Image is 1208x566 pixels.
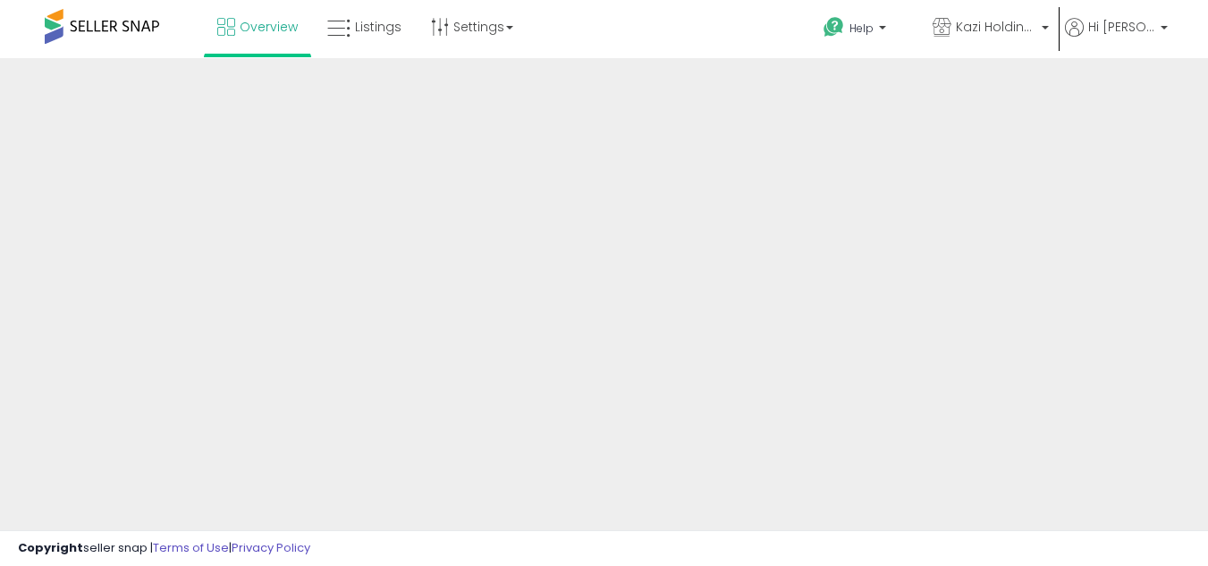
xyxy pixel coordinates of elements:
span: Kazi Holdings [956,18,1036,36]
span: Hi [PERSON_NAME] [1088,18,1155,36]
a: Privacy Policy [232,539,310,556]
a: Hi [PERSON_NAME] [1065,18,1168,58]
span: Overview [240,18,298,36]
span: Listings [355,18,401,36]
div: seller snap | | [18,540,310,557]
span: Help [849,21,874,36]
strong: Copyright [18,539,83,556]
a: Help [809,3,917,58]
a: Terms of Use [153,539,229,556]
i: Get Help [823,16,845,38]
